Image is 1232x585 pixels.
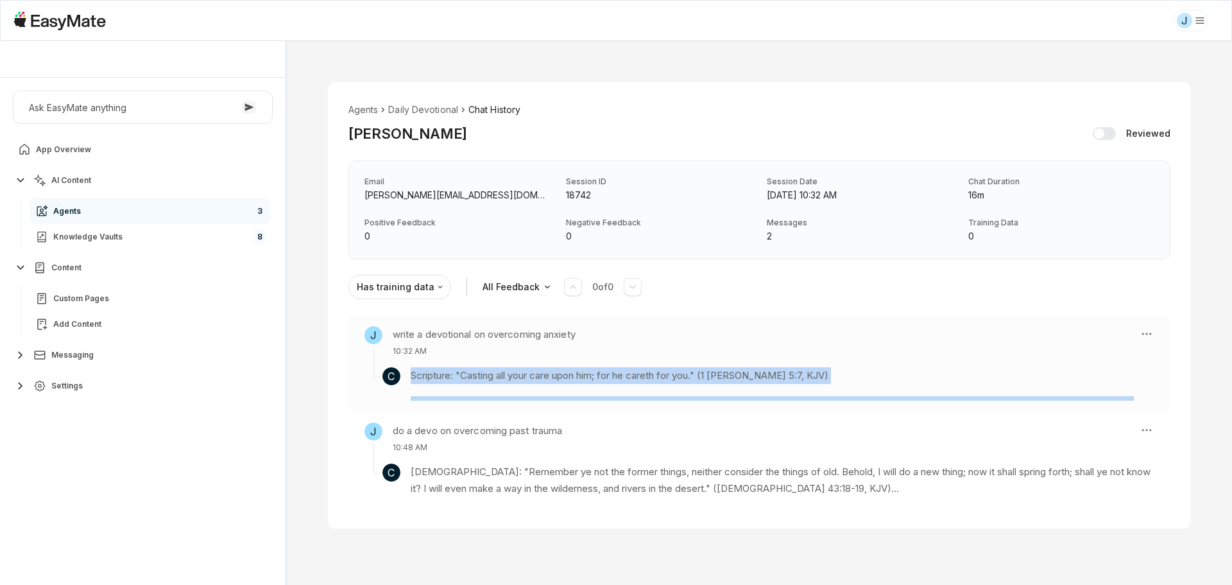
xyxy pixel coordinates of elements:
[566,229,752,243] p: Negative Feedback: 0
[393,326,576,343] h3: write a devotional on overcoming anxiety
[968,177,1154,187] p: Chat Duration
[968,188,1154,202] p: Chat Duration: 16m
[468,103,520,117] span: Chat History
[393,423,563,439] h3: do a devo on overcoming past trauma
[30,198,270,224] a: Agents3
[348,103,1170,117] nav: breadcrumb
[364,423,382,441] span: J
[767,188,953,202] p: Session Date: Sep 29, 2025, 10:32 AM
[767,218,953,228] p: Messages
[393,442,563,453] p: 10:48 AM
[36,144,91,155] span: App Overview
[51,381,83,391] span: Settings
[968,229,1154,243] p: Training Data: 0
[348,275,451,299] button: Has training data
[13,168,273,193] button: AI Content
[968,218,1154,228] p: Training Data
[364,326,382,344] span: J
[53,293,109,304] span: Custom Pages
[411,396,1154,413] p: Let’s be real, guys—anxiety is everywhere. It’s like that annoying smoke alarm that won’t stop be...
[348,103,379,117] li: Agents
[53,232,123,242] span: Knowledge Vaults
[566,218,752,228] p: Negative Feedback
[30,286,270,311] a: Custom Pages
[53,206,81,216] span: Agents
[13,373,273,399] button: Settings
[364,177,551,187] p: Email
[30,224,270,250] a: Knowledge Vaults8
[382,367,400,385] span: C
[13,137,273,162] a: App Overview
[382,464,400,482] span: C
[364,218,551,228] p: Positive Feedback
[566,188,752,202] p: Session ID: 18742
[51,175,91,186] span: AI Content
[483,280,540,294] p: All Feedback
[477,275,559,299] button: All Feedback
[255,204,265,219] span: 3
[566,177,752,187] p: Session ID
[348,122,467,145] h2: [PERSON_NAME]
[51,263,81,273] span: Content
[255,229,265,245] span: 8
[13,91,273,124] button: Ask EasyMate anything
[411,464,1154,498] p: [DEMOGRAPHIC_DATA]: "Remember ye not the former things, neither consider the things of old. Behol...
[364,188,551,202] p: Email: johnny@coreoftheheart.com
[13,255,273,281] button: Content
[357,280,434,294] p: Has training data
[53,319,101,329] span: Add Content
[393,345,576,357] p: 10:32 AM
[51,350,94,360] span: Messaging
[388,103,458,117] li: Daily Devotional
[13,342,273,368] button: Messaging
[767,177,953,187] p: Session Date
[411,367,1154,384] p: Scripture: "Casting all your care upon him; for he careth for you." (1 [PERSON_NAME] 5:7, KJV)
[364,229,551,243] p: Positive Feedback: 0
[1126,127,1170,141] p: Reviewed
[592,281,613,293] p: 0 of 0
[1177,13,1192,28] div: J
[767,229,953,243] p: Messages: 2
